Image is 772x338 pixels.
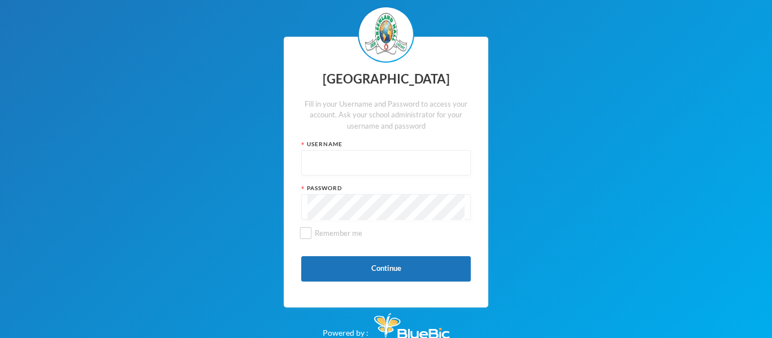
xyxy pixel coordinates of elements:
div: [GEOGRAPHIC_DATA] [301,68,471,90]
button: Continue [301,256,471,282]
div: Username [301,140,471,148]
div: Password [301,184,471,192]
div: Fill in your Username and Password to access your account. Ask your school administrator for your... [301,99,471,132]
span: Remember me [310,229,367,238]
